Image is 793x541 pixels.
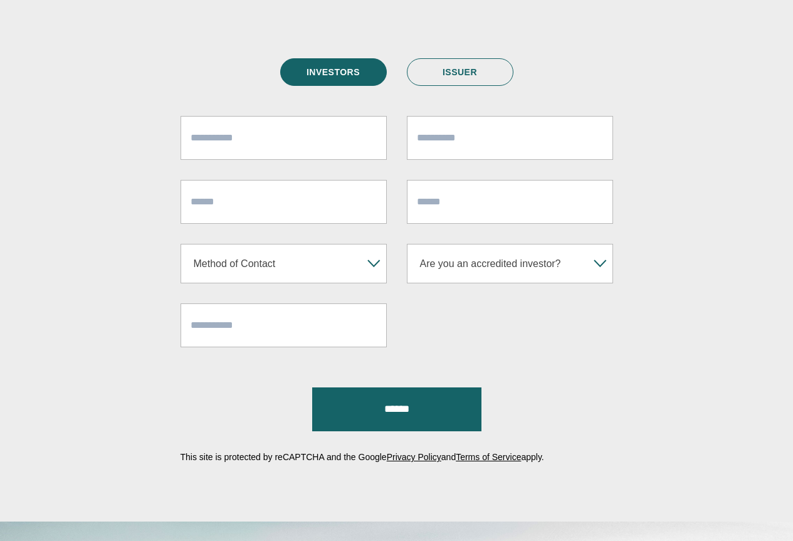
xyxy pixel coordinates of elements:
b: ▾ [362,244,386,283]
a: INVESTORS [280,58,387,86]
form: Contact form [181,116,613,461]
a: Terms of Service [456,452,521,462]
a: ISSUER [407,58,513,86]
span: Are you an accredited investor? [414,244,589,283]
b: ▾ [589,244,612,283]
p: This site is protected by reCAPTCHA and the Google and apply. [181,453,613,461]
a: Privacy Policy [387,452,441,462]
span: Method of Contact [187,244,362,283]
